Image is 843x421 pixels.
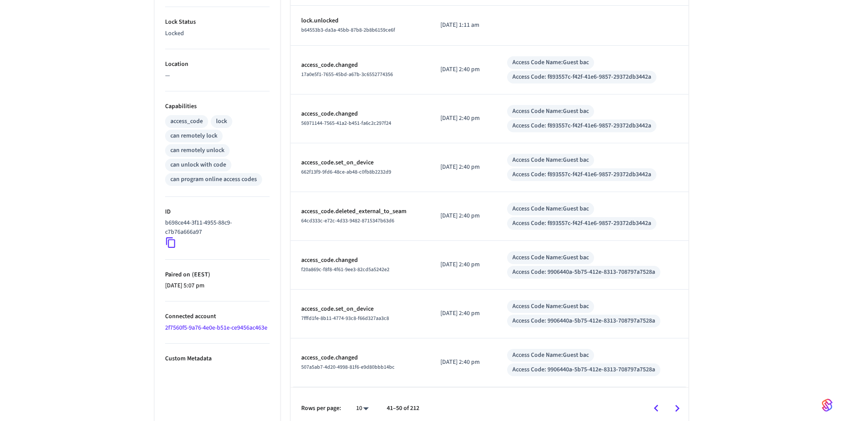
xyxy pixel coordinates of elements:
[301,207,419,216] p: access_code.deleted_external_to_seam
[512,219,651,228] div: Access Code: f893557c-f42f-41e6-9857-29372db3442a
[646,398,666,419] button: Go to previous page
[512,121,651,131] div: Access Code: f893557c-f42f-41e6-9857-29372db3442a
[301,16,419,25] p: lock.unlocked
[301,109,419,119] p: access_code.changed
[667,398,688,419] button: Go to next page
[822,398,832,412] img: SeamLogoGradient.69752ec5.svg
[301,120,391,127] span: 56971144-7565-41a2-b451-fa6c2c297f24
[301,256,419,265] p: access_code.changed
[301,353,419,363] p: access_code.changed
[512,351,589,360] div: Access Code Name: Guest bac
[512,365,655,374] div: Access Code: 9906440a-5b75-412e-8313-708797a7528a
[512,253,589,262] div: Access Code Name: Guest bac
[440,21,486,30] p: [DATE] 1:11 am
[170,146,224,155] div: can remotely unlock
[301,71,393,78] span: 17a0e5f1-7655-45bd-a67b-3c6552774356
[301,168,391,176] span: 662f13f9-9fd6-48ce-ab48-c0fb8b2232d9
[512,58,589,67] div: Access Code Name: Guest bac
[440,163,486,172] p: [DATE] 2:40 pm
[301,363,395,371] span: 507a5ab7-4d20-4998-81f6-e9d80bbb14bc
[512,107,589,116] div: Access Code Name: Guest bac
[512,73,651,82] div: Access Code: f893557c-f42f-41e6-9857-29372db3442a
[165,18,270,27] p: Lock Status
[165,312,270,321] p: Connected account
[301,404,341,413] p: Rows per page:
[165,281,270,290] p: [DATE] 5:07 pm
[170,175,257,184] div: can program online access codes
[165,218,266,237] p: b698ce44-3f11-4955-88c9-c7b76a666a97
[440,358,486,367] p: [DATE] 2:40 pm
[440,65,486,74] p: [DATE] 2:40 pm
[387,404,419,413] p: 41–50 of 212
[170,131,217,141] div: can remotely lock
[190,270,210,279] span: ( EEST )
[165,60,270,69] p: Location
[440,114,486,123] p: [DATE] 2:40 pm
[440,260,486,269] p: [DATE] 2:40 pm
[352,402,373,415] div: 10
[165,323,267,332] a: 2f7560f5-9a76-4e0e-b51e-ce9456ac463e
[301,26,395,34] span: b64553b3-da3a-45bb-87b8-2b8b6159ce6f
[512,268,655,277] div: Access Code: 9906440a-5b75-412e-8313-708797a7528a
[165,270,270,279] p: Paired on
[301,158,419,167] p: access_code.set_on_device
[165,29,270,38] p: Locked
[301,61,419,70] p: access_code.changed
[440,309,486,318] p: [DATE] 2:40 pm
[440,211,486,221] p: [DATE] 2:40 pm
[165,207,270,217] p: ID
[512,302,589,311] div: Access Code Name: Guest bac
[512,170,651,179] div: Access Code: f893557c-f42f-41e6-9857-29372db3442a
[512,156,589,165] div: Access Code Name: Guest bac
[170,160,226,170] div: can unlock with code
[301,266,389,273] span: f20a869c-f8f8-4f61-9ee3-82cd5a5242e2
[165,71,270,80] p: —
[165,102,270,111] p: Capabilities
[170,117,203,126] div: access_code
[301,305,419,314] p: access_code.set_on_device
[301,315,389,322] span: 7fffd1fe-8b11-4774-93c8-f66d327aa3c8
[216,117,227,126] div: lock
[165,354,270,363] p: Custom Metadata
[512,316,655,326] div: Access Code: 9906440a-5b75-412e-8313-708797a7528a
[301,217,394,225] span: 64cd333c-e72c-4d33-9482-8715347b63d6
[512,204,589,214] div: Access Code Name: Guest bac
